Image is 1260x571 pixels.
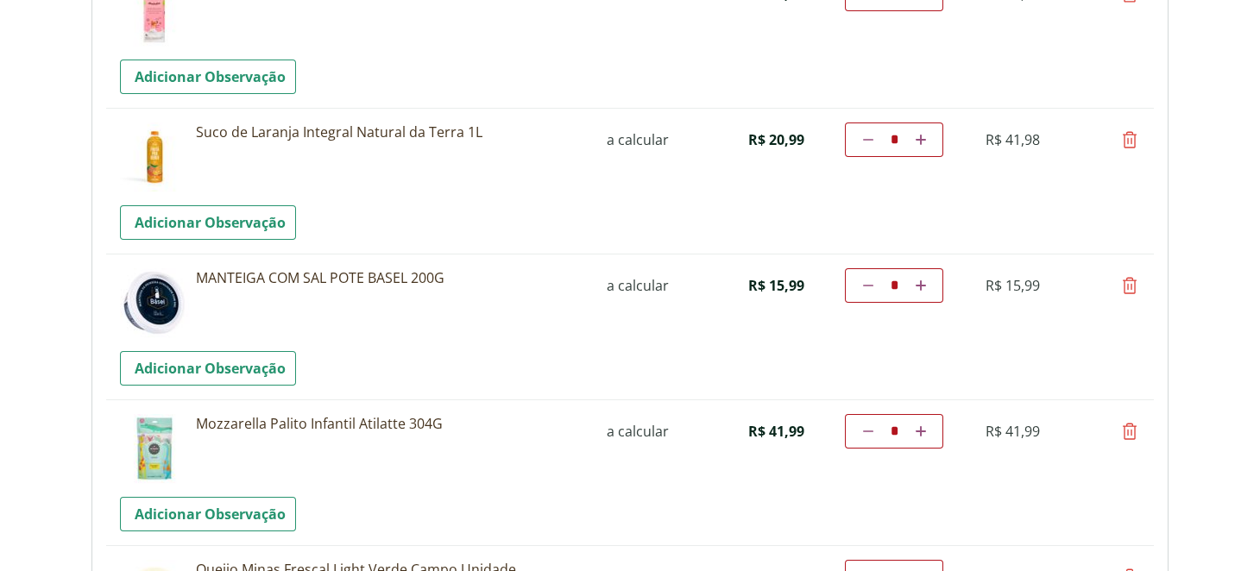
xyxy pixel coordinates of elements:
a: Adicionar Observação [120,60,296,94]
a: Adicionar Observação [120,497,296,531]
span: R$ 20,99 [748,130,804,149]
span: R$ 15,99 [748,276,804,295]
a: Mozzarella Palito Infantil Atilatte 304G [196,414,576,433]
span: a calcular [607,276,669,295]
span: R$ 41,99 [986,422,1040,441]
span: R$ 15,99 [986,276,1040,295]
span: a calcular [607,130,669,149]
img: Suco de Laranja Integral Natural da Terra 1L [120,122,189,191]
span: a calcular [607,422,669,441]
img: MANTEIGA COM SAL POTE BASEL 200G [120,268,189,337]
span: R$ 41,98 [986,130,1040,149]
a: Adicionar Observação [120,351,296,386]
a: Suco de Laranja Integral Natural da Terra 1L [196,122,576,141]
a: Adicionar Observação [120,205,296,240]
img: Mozzarella Palito Infantil Atilatte 304G [120,414,189,483]
span: R$ 41,99 [748,422,804,441]
a: MANTEIGA COM SAL POTE BASEL 200G [196,268,576,287]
